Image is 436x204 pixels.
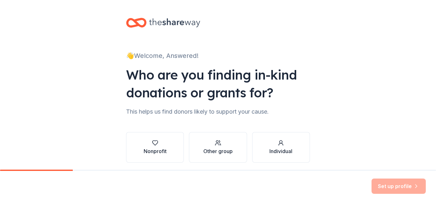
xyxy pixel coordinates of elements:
[126,51,310,61] div: 👋 Welcome, Answered!
[126,66,310,102] div: Who are you finding in-kind donations or grants for?
[252,132,310,163] button: Individual
[189,132,247,163] button: Other group
[126,107,310,117] div: This helps us find donors likely to support your cause.
[126,132,184,163] button: Nonprofit
[144,147,167,155] div: Nonprofit
[269,147,292,155] div: Individual
[203,147,233,155] div: Other group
